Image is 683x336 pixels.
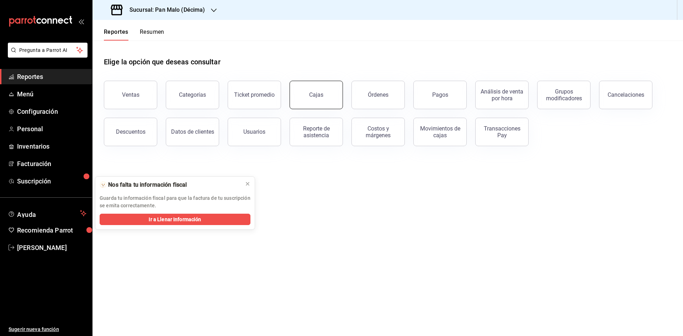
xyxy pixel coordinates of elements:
button: Ir a Llenar Información [100,214,250,225]
p: Guarda tu información fiscal para que la factura de tu suscripción se emita correctamente. [100,194,250,209]
button: Datos de clientes [166,118,219,146]
button: Reportes [104,28,128,41]
span: Configuración [17,107,86,116]
div: Ventas [122,91,139,98]
button: Ventas [104,81,157,109]
div: navigation tabs [104,28,164,41]
div: 🫥 Nos falta tu información fiscal [100,181,239,189]
span: Reportes [17,72,86,81]
div: Grupos modificadores [542,88,586,102]
button: Grupos modificadores [537,81,591,109]
button: Cancelaciones [599,81,652,109]
h3: Sucursal: Pan Malo (Décima) [124,6,205,14]
div: Descuentos [116,128,145,135]
button: Descuentos [104,118,157,146]
button: Análisis de venta por hora [475,81,529,109]
span: Inventarios [17,142,86,151]
button: Usuarios [228,118,281,146]
button: Pagos [413,81,467,109]
button: Órdenes [351,81,405,109]
span: Sugerir nueva función [9,326,86,333]
div: Datos de clientes [171,128,214,135]
div: Cancelaciones [608,91,644,98]
button: open_drawer_menu [78,18,84,24]
div: Categorías [179,91,206,98]
div: Costos y márgenes [356,125,400,139]
div: Movimientos de cajas [418,125,462,139]
div: Cajas [309,91,323,98]
div: Reporte de asistencia [294,125,338,139]
button: Reporte de asistencia [290,118,343,146]
button: Categorías [166,81,219,109]
button: Pregunta a Parrot AI [8,43,88,58]
button: Ticket promedio [228,81,281,109]
span: Menú [17,89,86,99]
button: Resumen [140,28,164,41]
span: Pregunta a Parrot AI [19,47,76,54]
button: Transacciones Pay [475,118,529,146]
span: Personal [17,124,86,134]
div: Ticket promedio [234,91,275,98]
div: Transacciones Pay [480,125,524,139]
div: Pagos [432,91,448,98]
span: Ayuda [17,209,77,218]
button: Movimientos de cajas [413,118,467,146]
span: Suscripción [17,176,86,186]
span: Recomienda Parrot [17,225,86,235]
a: Pregunta a Parrot AI [5,52,88,59]
div: Órdenes [368,91,388,98]
span: Ir a Llenar Información [149,216,201,223]
button: Cajas [290,81,343,109]
h1: Elige la opción que deseas consultar [104,57,221,67]
span: [PERSON_NAME] [17,243,86,252]
div: Análisis de venta por hora [480,88,524,102]
span: Facturación [17,159,86,169]
button: Costos y márgenes [351,118,405,146]
div: Usuarios [243,128,265,135]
